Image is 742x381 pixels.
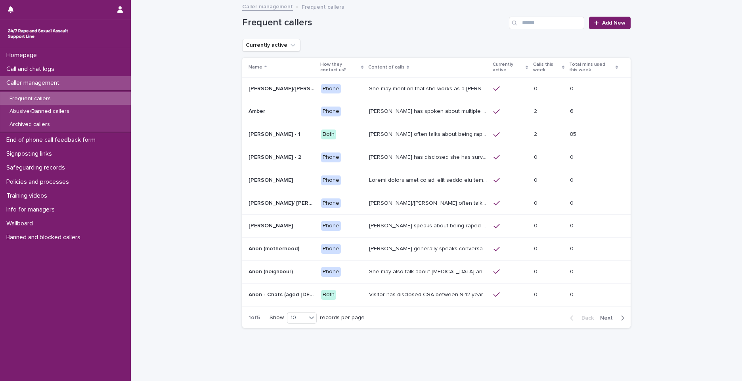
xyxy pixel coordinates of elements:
[270,314,284,321] p: Show
[3,136,102,144] p: End of phone call feedback form
[3,206,61,213] p: Info for managers
[534,221,539,229] p: 0
[3,150,58,158] p: Signposting links
[287,314,306,322] div: 10
[321,130,336,139] div: Both
[242,308,266,328] p: 1 of 5
[321,152,341,162] div: Phone
[3,51,43,59] p: Homepage
[369,107,489,115] p: Amber has spoken about multiple experiences of sexual abuse. Amber told us she is now 18 (as of 0...
[369,198,489,207] p: Anna/Emma often talks about being raped at gunpoint at the age of 13/14 by her ex-partner, aged 1...
[570,198,575,207] p: 0
[242,17,506,29] h1: Frequent callers
[369,221,489,229] p: Caller speaks about being raped and abused by the police and her ex-husband of 20 years. She has ...
[320,314,365,321] p: records per page
[242,238,631,261] tr: Anon (motherhood)Anon (motherhood) Phone[PERSON_NAME] generally speaks conversationally about man...
[249,244,301,252] p: Anon (motherhood)
[533,60,560,75] p: Calls this week
[3,234,87,241] p: Banned and blocked callers
[249,130,302,138] p: [PERSON_NAME] - 1
[3,220,39,227] p: Wallboard
[3,65,61,73] p: Call and chat logs
[321,175,341,185] div: Phone
[509,17,584,29] input: Search
[242,123,631,146] tr: [PERSON_NAME] - 1[PERSON_NAME] - 1 Both[PERSON_NAME] often talks about being raped a night before...
[369,244,489,252] p: Caller generally speaks conversationally about many different things in her life and rarely speak...
[6,26,70,42] img: rhQMoQhaT3yELyF149Cw
[3,108,76,115] p: Abusive/Banned callers
[600,315,618,321] span: Next
[369,267,489,275] p: She may also talk about child sexual abuse and about currently being physically disabled. She has...
[242,146,631,169] tr: [PERSON_NAME] - 2[PERSON_NAME] - 2 Phone[PERSON_NAME] has disclosed she has survived two rapes, o...
[589,17,631,29] a: Add New
[320,60,359,75] p: How they contact us?
[3,95,57,102] p: Frequent callers
[534,152,539,161] p: 0
[534,84,539,92] p: 0
[249,221,295,229] p: [PERSON_NAME]
[242,215,631,238] tr: [PERSON_NAME][PERSON_NAME] Phone[PERSON_NAME] speaks about being raped and abused by the police a...
[369,130,489,138] p: Amy often talks about being raped a night before or 2 weeks ago or a month ago. She also makes re...
[493,60,524,75] p: Currently active
[534,107,539,115] p: 2
[602,20,625,26] span: Add New
[570,84,575,92] p: 0
[534,267,539,275] p: 0
[249,290,316,298] p: Anon - Chats (aged 16 -17)
[302,2,344,11] p: Frequent callers
[570,290,575,298] p: 0
[321,84,341,94] div: Phone
[242,192,631,215] tr: [PERSON_NAME]/ [PERSON_NAME][PERSON_NAME]/ [PERSON_NAME] Phone[PERSON_NAME]/[PERSON_NAME] often t...
[249,152,303,161] p: [PERSON_NAME] - 2
[369,290,489,298] p: Visitor has disclosed CSA between 9-12 years of age involving brother in law who lifted them out ...
[569,60,614,75] p: Total mins used this week
[249,107,267,115] p: Amber
[577,315,594,321] span: Back
[570,175,575,184] p: 0
[597,314,631,322] button: Next
[249,198,316,207] p: [PERSON_NAME]/ [PERSON_NAME]
[242,77,631,100] tr: [PERSON_NAME]/[PERSON_NAME] (Anon/'I don't know'/'I can't remember')[PERSON_NAME]/[PERSON_NAME] (...
[570,221,575,229] p: 0
[570,152,575,161] p: 0
[3,178,75,186] p: Policies and processes
[249,175,295,184] p: [PERSON_NAME]
[369,84,489,92] p: She may mention that she works as a Nanny, looking after two children. Abbie / Emily has let us k...
[321,244,341,254] div: Phone
[321,267,341,277] div: Phone
[242,169,631,192] tr: [PERSON_NAME][PERSON_NAME] PhoneLoremi dolors amet co adi elit seddo eiu tempor in u labor et dol...
[242,2,293,11] a: Caller management
[249,84,316,92] p: Abbie/Emily (Anon/'I don't know'/'I can't remember')
[534,175,539,184] p: 0
[3,192,54,200] p: Training videos
[570,130,578,138] p: 85
[369,152,489,161] p: Amy has disclosed she has survived two rapes, one in the UK and the other in Australia in 2013. S...
[321,198,341,208] div: Phone
[570,244,575,252] p: 0
[368,63,405,72] p: Content of calls
[242,260,631,283] tr: Anon (neighbour)Anon (neighbour) PhoneShe may also talk about [MEDICAL_DATA] and about currently ...
[249,63,262,72] p: Name
[534,244,539,252] p: 0
[242,283,631,306] tr: Anon - Chats (aged [DEMOGRAPHIC_DATA])Anon - Chats (aged [DEMOGRAPHIC_DATA]) BothVisitor has disc...
[3,164,71,171] p: Safeguarding records
[321,107,341,116] div: Phone
[564,314,597,322] button: Back
[534,130,539,138] p: 2
[534,290,539,298] p: 0
[242,39,300,51] button: Currently active
[3,121,56,128] p: Archived callers
[321,290,336,300] div: Both
[242,100,631,123] tr: AmberAmber Phone[PERSON_NAME] has spoken about multiple experiences of [MEDICAL_DATA]. [PERSON_NA...
[369,175,489,184] p: Andrew shared that he has been raped and beaten by a group of men in or near his home twice withi...
[321,221,341,231] div: Phone
[3,79,66,87] p: Caller management
[570,267,575,275] p: 0
[534,198,539,207] p: 0
[570,107,575,115] p: 6
[249,267,295,275] p: Anon (neighbour)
